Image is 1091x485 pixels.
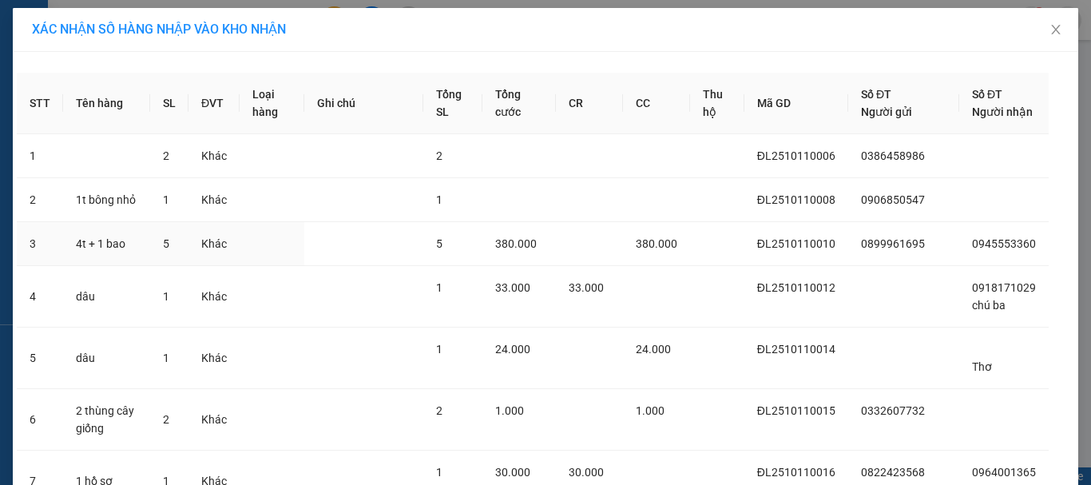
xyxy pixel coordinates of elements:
[240,73,304,134] th: Loại hàng
[636,237,677,250] span: 380.000
[188,328,240,389] td: Khác
[188,222,240,266] td: Khác
[861,105,912,118] span: Người gửi
[861,404,925,417] span: 0332607732
[495,343,530,356] span: 24.000
[17,222,63,266] td: 3
[861,237,925,250] span: 0899961695
[757,466,835,479] span: ĐL2510110016
[482,73,556,134] th: Tổng cước
[63,73,150,134] th: Tên hàng
[972,88,1002,101] span: Số ĐT
[436,237,442,250] span: 5
[495,237,537,250] span: 380.000
[63,266,150,328] td: dâu
[861,88,891,101] span: Số ĐT
[436,466,442,479] span: 1
[188,389,240,451] td: Khác
[1033,8,1078,53] button: Close
[63,389,150,451] td: 2 thùng cây giống
[17,328,63,389] td: 5
[32,22,286,37] span: XÁC NHẬN SỐ HÀNG NHẬP VÀO KHO NHẬN
[17,266,63,328] td: 4
[188,266,240,328] td: Khác
[163,352,169,364] span: 1
[436,343,442,356] span: 1
[63,222,150,266] td: 4t + 1 bao
[188,134,240,178] td: Khác
[17,134,63,178] td: 1
[495,466,530,479] span: 30.000
[861,193,925,206] span: 0906850547
[757,404,835,417] span: ĐL2510110015
[436,281,442,294] span: 1
[495,404,524,417] span: 1.000
[757,149,835,162] span: ĐL2510110006
[1049,23,1062,36] span: close
[17,389,63,451] td: 6
[150,73,188,134] th: SL
[972,299,1006,312] span: chú ba
[63,178,150,222] td: 1t bông nhỏ
[623,73,690,134] th: CC
[17,178,63,222] td: 2
[972,281,1036,294] span: 0918171029
[972,466,1036,479] span: 0964001365
[163,237,169,250] span: 5
[17,73,63,134] th: STT
[636,404,665,417] span: 1.000
[163,149,169,162] span: 2
[972,237,1036,250] span: 0945553360
[436,404,442,417] span: 2
[972,360,992,373] span: Thơ
[972,105,1033,118] span: Người nhận
[757,237,835,250] span: ĐL2510110010
[163,290,169,303] span: 1
[163,413,169,426] span: 2
[861,149,925,162] span: 0386458986
[304,73,423,134] th: Ghi chú
[556,73,623,134] th: CR
[188,73,240,134] th: ĐVT
[423,73,482,134] th: Tổng SL
[163,193,169,206] span: 1
[63,328,150,389] td: dâu
[757,281,835,294] span: ĐL2510110012
[436,193,442,206] span: 1
[188,178,240,222] td: Khác
[495,281,530,294] span: 33.000
[744,73,848,134] th: Mã GD
[757,343,835,356] span: ĐL2510110014
[569,281,604,294] span: 33.000
[757,193,835,206] span: ĐL2510110008
[569,466,604,479] span: 30.000
[861,466,925,479] span: 0822423568
[636,343,671,356] span: 24.000
[690,73,744,134] th: Thu hộ
[436,149,442,162] span: 2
